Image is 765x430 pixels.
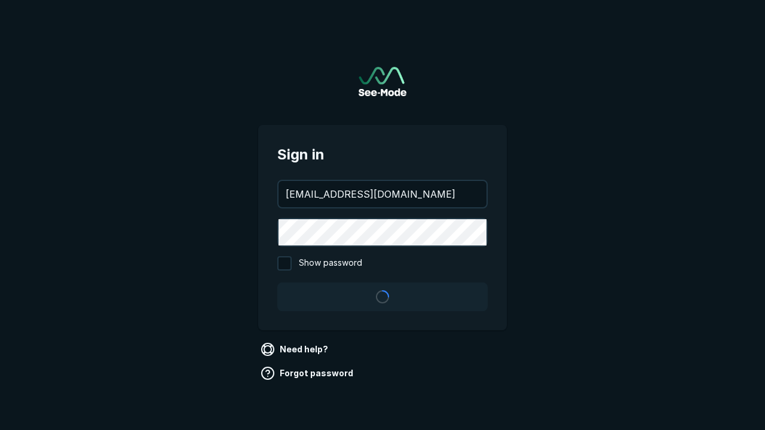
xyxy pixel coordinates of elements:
a: Need help? [258,340,333,359]
a: Forgot password [258,364,358,383]
span: Sign in [277,144,488,165]
img: See-Mode Logo [359,67,406,96]
a: Go to sign in [359,67,406,96]
input: your@email.com [279,181,486,207]
span: Show password [299,256,362,271]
